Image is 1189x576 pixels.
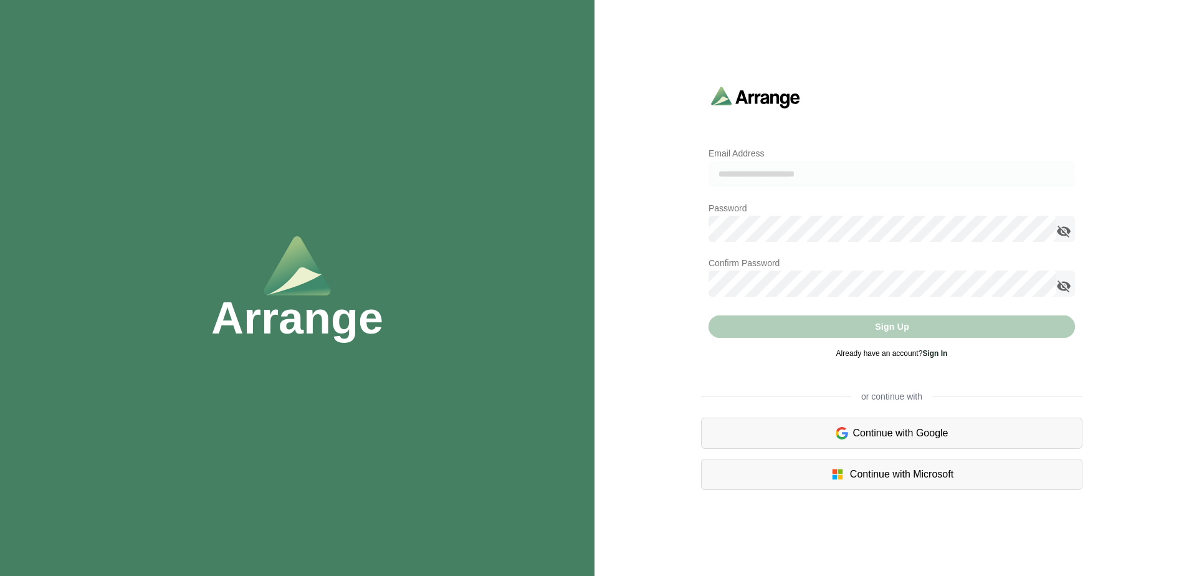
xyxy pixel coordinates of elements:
p: Email Address [709,146,1075,161]
p: Confirm Password [709,256,1075,271]
div: Continue with Microsoft [701,459,1082,490]
i: appended action [1056,279,1071,294]
span: or continue with [851,390,932,403]
div: Continue with Google [701,418,1082,449]
p: Password [709,201,1075,216]
img: microsoft-logo.7cf64d5f.svg [830,467,845,482]
img: google-logo.6d399ca0.svg [836,426,848,441]
img: arrangeai-name-small-logo.4d2b8aee.svg [711,86,800,108]
span: Already have an account? [836,349,948,358]
i: appended action [1056,224,1071,239]
a: Sign In [922,349,947,358]
h1: Arrange [211,295,383,340]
